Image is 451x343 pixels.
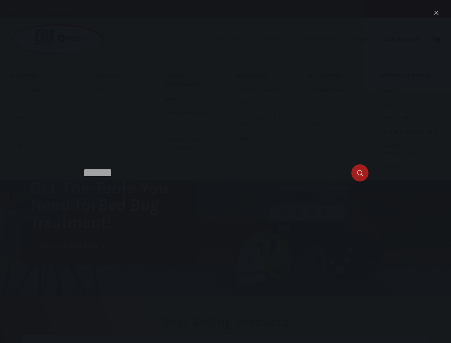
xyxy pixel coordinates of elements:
[236,146,286,160] a: Schools
[11,153,71,166] a: Motels
[165,68,215,92] a: Property Management
[165,106,215,127] a: Housing Authority and HUD
[297,18,350,61] a: Information
[236,68,286,83] a: Government
[93,68,143,83] a: Pest Control
[380,18,425,61] a: Our Reviews
[380,84,441,97] a: Camps
[165,127,215,155] a: Airbnb, [GEOGRAPHIC_DATA], Vacation Homes
[11,84,71,97] a: Bed & Breakfasts
[380,125,441,139] a: Hospitals & Medical Facilities
[6,3,27,24] button: Open LiveChat chat widget
[308,98,358,118] a: OTR Trucks with Sleeper Cabs
[380,68,441,83] a: Additional Industries
[308,118,358,132] a: Ride Share
[236,132,286,146] a: Military
[11,125,71,139] a: Inns
[30,195,159,233] i: Bed Bug Treatment!
[207,18,255,61] a: Industries
[308,84,358,97] a: City Transportation
[30,238,116,254] a: View our Best Sellers!
[11,68,71,83] a: Hospitality
[165,93,215,106] a: Apartments
[11,139,71,153] a: Lodge
[11,98,71,111] a: Extended Stays
[11,24,104,55] img: Prevsol/Bed Bug Heat Doctor
[236,98,286,111] a: First Responders
[380,111,441,125] a: Shelters & Missions
[255,18,297,61] a: About Us
[308,68,358,83] a: Transportation
[435,6,440,12] button: Search
[236,84,286,97] a: Correctional Facilities
[93,84,143,97] a: Pest Control
[39,243,107,249] span: View our Best Sellers!
[11,111,71,125] a: Hotels
[22,315,429,328] h2: Best Selling Products
[207,18,425,61] nav: Primary
[380,98,441,111] a: Colleges and Universities
[236,111,286,132] a: Housing Authority and HUD
[30,179,196,231] h1: Get The Tools You Need for
[350,18,380,61] a: Shop
[380,160,441,174] a: Residential
[380,139,441,160] a: Nursing Homes and Retirement Homes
